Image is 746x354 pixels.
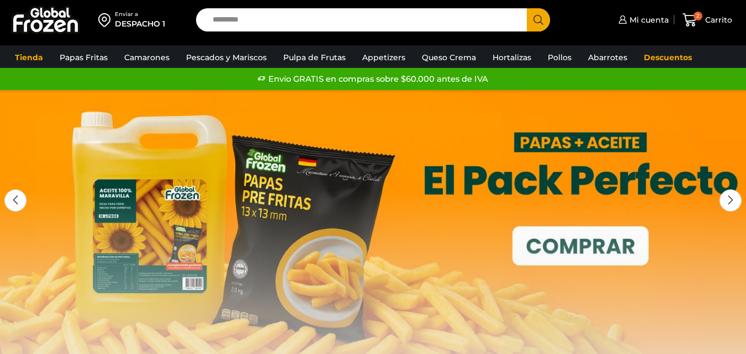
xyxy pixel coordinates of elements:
[616,9,669,31] a: Mi cuenta
[119,47,175,68] a: Camarones
[181,47,272,68] a: Pescados y Mariscos
[680,7,735,33] a: 2 Carrito
[702,14,732,25] span: Carrito
[115,18,165,29] div: DESPACHO 1
[54,47,113,68] a: Papas Fritas
[9,47,49,68] a: Tienda
[694,12,702,20] span: 2
[98,10,115,29] img: address-field-icon.svg
[487,47,537,68] a: Hortalizas
[527,8,550,31] button: Search button
[357,47,411,68] a: Appetizers
[542,47,577,68] a: Pollos
[416,47,482,68] a: Queso Crema
[638,47,697,68] a: Descuentos
[583,47,633,68] a: Abarrotes
[115,10,165,18] div: Enviar a
[278,47,351,68] a: Pulpa de Frutas
[627,14,669,25] span: Mi cuenta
